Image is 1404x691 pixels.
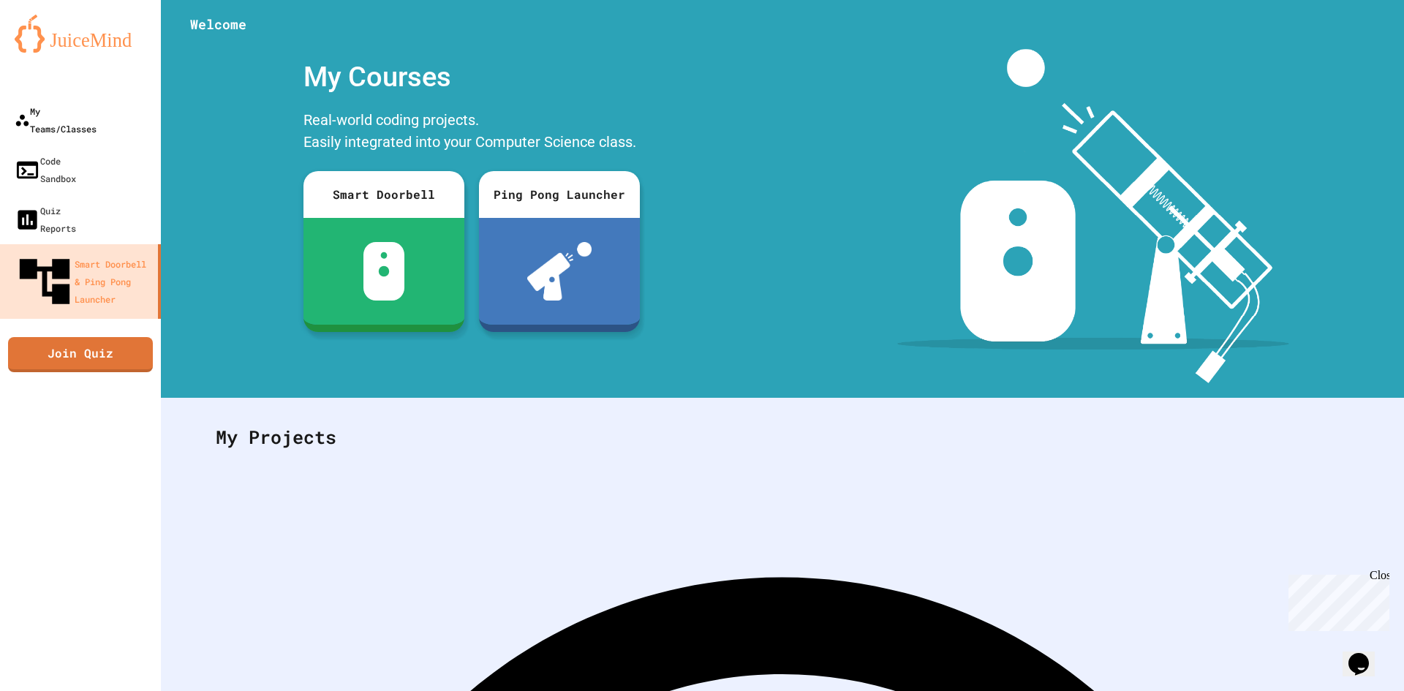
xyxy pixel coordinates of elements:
[201,409,1364,466] div: My Projects
[1343,633,1389,676] iframe: chat widget
[15,102,97,137] div: My Teams/Classes
[15,15,146,53] img: logo-orange.svg
[6,6,101,93] div: Chat with us now!Close
[897,49,1289,383] img: banner-image-my-projects.png
[15,252,152,311] div: Smart Doorbell & Ping Pong Launcher
[296,105,647,160] div: Real-world coding projects. Easily integrated into your Computer Science class.
[15,202,76,237] div: Quiz Reports
[296,49,647,105] div: My Courses
[303,171,464,218] div: Smart Doorbell
[8,337,153,372] a: Join Quiz
[527,242,592,301] img: ppl-with-ball.png
[15,152,76,187] div: Code Sandbox
[479,171,640,218] div: Ping Pong Launcher
[1283,569,1389,631] iframe: chat widget
[363,242,405,301] img: sdb-white.svg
